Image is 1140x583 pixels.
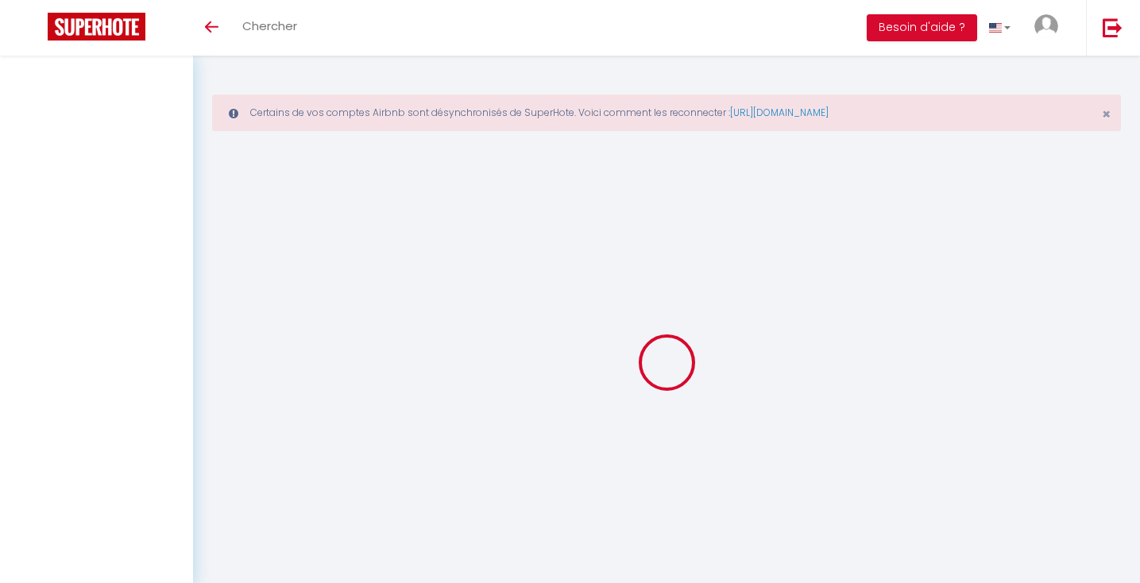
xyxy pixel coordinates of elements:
button: Close [1102,107,1111,122]
img: logout [1103,17,1123,37]
img: Super Booking [48,13,145,41]
img: ... [1034,14,1058,38]
span: Chercher [242,17,297,34]
button: Besoin d'aide ? [867,14,977,41]
div: Certains de vos comptes Airbnb sont désynchronisés de SuperHote. Voici comment les reconnecter : [212,95,1121,131]
a: [URL][DOMAIN_NAME] [730,106,829,119]
span: × [1102,104,1111,124]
